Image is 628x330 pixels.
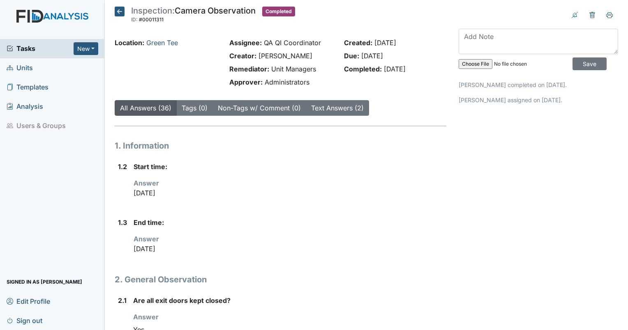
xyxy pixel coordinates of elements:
strong: Completed: [344,65,382,73]
input: Save [573,57,607,70]
span: [PERSON_NAME] [259,52,312,60]
button: Text Answers (2) [306,100,369,116]
span: [DATE] [361,52,383,60]
label: End time: [134,218,164,227]
a: All Answers (36) [120,104,171,112]
span: Sign out [7,314,42,327]
label: Start time: [134,162,167,172]
p: [PERSON_NAME] assigned on [DATE]. [459,96,618,104]
span: ID: [131,16,138,23]
a: Tasks [7,44,74,53]
span: QA QI Coordinator [264,39,321,47]
div: Camera Observation [131,7,256,25]
label: 2.1 [118,296,127,305]
strong: Due: [344,52,359,60]
button: New [74,42,98,55]
label: 1.3 [118,218,127,227]
button: Non-Tags w/ Comment (0) [212,100,306,116]
p: [DATE] [134,244,446,254]
p: [PERSON_NAME] completed on [DATE]. [459,80,618,89]
p: [DATE] [134,188,446,198]
span: Completed [262,7,295,16]
span: #00011311 [139,16,164,23]
span: Units [7,62,33,74]
button: Tags (0) [176,100,213,116]
strong: Answer [134,235,159,243]
span: Templates [7,81,48,94]
strong: Answer [134,179,159,187]
span: Administrators [265,78,309,86]
a: Tags (0) [182,104,208,112]
span: [DATE] [384,65,406,73]
span: [DATE] [374,39,396,47]
span: Analysis [7,100,43,113]
strong: Answer [133,313,159,321]
strong: Location: [115,39,144,47]
label: Are all exit doors kept closed? [133,296,231,305]
a: Text Answers (2) [311,104,364,112]
a: Non-Tags w/ Comment (0) [218,104,301,112]
h1: 1. Information [115,140,446,152]
strong: Created: [344,39,372,47]
label: 1.2 [118,162,127,172]
strong: Creator: [229,52,256,60]
a: Green Tee [146,39,178,47]
strong: Assignee: [229,39,262,47]
strong: Approver: [229,78,263,86]
button: All Answers (36) [115,100,177,116]
strong: Remediator: [229,65,269,73]
span: Signed in as [PERSON_NAME] [7,275,82,288]
h1: 2. General Observation [115,273,446,286]
span: Edit Profile [7,295,50,307]
span: Unit Managers [271,65,316,73]
span: Inspection: [131,6,175,16]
